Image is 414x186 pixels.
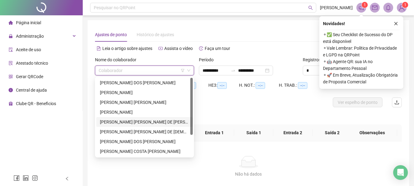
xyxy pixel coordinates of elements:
[323,20,345,27] span: Novidades !
[158,46,163,51] span: youtube
[16,88,47,93] span: Central de ajuda
[9,61,13,65] span: solution
[181,69,184,72] span: filter
[298,82,307,89] span: --:--
[217,82,227,89] span: --:--
[333,97,382,107] button: Ver espelho de ponto
[16,74,43,79] span: Gerar QRCode
[308,6,313,10] span: search
[199,46,203,51] span: history
[323,31,400,45] span: ⚬ ✅ Seu Checklist de Sucesso do DP está disponível
[96,117,193,127] div: GILSON MARIO BRITO DE JESUS
[65,177,69,181] span: left
[323,58,400,72] span: ⚬ 🤖 Agente QR: sua IA no Departamento Pessoal
[96,127,193,137] div: GINA CARLA DE JESUS FREITAS
[256,82,265,89] span: --:--
[32,175,38,181] span: instagram
[323,72,400,85] span: ⚬ 🚀 Em Breve, Atualização Obrigatória de Proposta Comercial
[364,3,366,7] span: 1
[323,45,400,58] span: ⚬ Vale Lembrar: Política de Privacidade e LGPD na QRPoint
[404,3,406,7] span: 1
[208,82,239,89] div: HE 3:
[273,124,313,141] th: Entrada 2
[96,137,193,146] div: JOSE ORLINS DOS SANTOS
[359,5,364,10] span: notification
[100,99,189,106] div: [PERSON_NAME] [PERSON_NAME]
[9,101,13,106] span: gift
[303,56,326,63] span: Registros
[279,82,322,89] div: H. TRAB.:
[100,148,189,155] div: [PERSON_NAME] COSTA [PERSON_NAME]
[95,56,140,63] label: Nome do colaborador
[394,100,399,105] span: upload
[100,79,189,86] div: [PERSON_NAME] DOS [PERSON_NAME]
[102,46,152,51] span: Leia o artigo sobre ajustes
[97,46,101,51] span: file-text
[96,146,193,156] div: RAFAEL OLIVEIRA COSTA SILVA
[16,47,41,52] span: Aceite de uso
[187,69,191,72] span: down
[96,97,193,107] div: DANILO CESAR CAMPOS DA SILVA
[13,175,20,181] span: facebook
[362,2,368,8] sup: 1
[102,171,394,177] div: Não há dados
[137,32,174,37] span: Histórico de ajustes
[347,124,397,141] th: Observações
[164,46,193,51] span: Assista o vídeo
[9,88,13,92] span: info-circle
[100,128,189,135] div: [PERSON_NAME] [PERSON_NAME] DE [DEMOGRAPHIC_DATA][PERSON_NAME]
[16,20,41,25] span: Página inicial
[23,175,29,181] span: linkedin
[402,2,408,8] sup: Atualize o seu contato no menu Meus Dados
[394,21,398,26] span: close
[231,68,236,73] span: to
[16,61,48,66] span: Atestado técnico
[352,129,392,136] span: Observações
[16,34,44,39] span: Administração
[95,32,127,37] span: Ajustes de ponto
[372,5,378,10] span: mail
[16,101,56,106] span: Clube QR - Beneficios
[100,119,189,125] div: [PERSON_NAME] [PERSON_NAME] DE [PERSON_NAME]
[199,56,218,63] label: Período
[397,3,406,12] img: 94728
[205,46,230,51] span: Faça um tour
[100,89,189,96] div: [PERSON_NAME]
[386,5,391,10] span: bell
[9,21,13,25] span: home
[234,124,273,141] th: Saída 1
[313,124,352,141] th: Saída 2
[9,47,13,52] span: audit
[320,4,353,11] span: [PERSON_NAME]
[231,68,236,73] span: swap-right
[393,165,408,180] div: Open Intercom Messenger
[96,107,193,117] div: ELDRES ALVES OLIMPIO
[9,34,13,38] span: lock
[100,109,189,116] div: [PERSON_NAME]
[96,88,193,97] div: BIANCA BENJAMIM SILVA
[239,82,279,89] div: H. NOT.:
[9,74,13,79] span: qrcode
[195,124,234,141] th: Entrada 1
[96,78,193,88] div: ANDRESSA SOUSA LOPES DOS SANTOS
[100,138,189,145] div: [PERSON_NAME] DOS [PERSON_NAME]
